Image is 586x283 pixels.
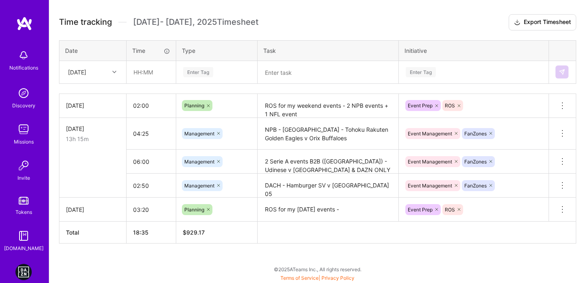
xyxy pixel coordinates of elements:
div: [DATE] [66,101,120,110]
img: teamwork [15,121,32,137]
div: Invite [17,174,30,182]
input: HH:MM [127,123,176,144]
textarea: NPB - [GEOGRAPHIC_DATA] - Tohoku Rakuten Golden Eagles v Orix Buffaloes [258,119,398,149]
span: [DATE] - [DATE] , 2025 Timesheet [133,17,258,27]
a: Terms of Service [280,275,319,281]
span: Event Management [408,131,452,137]
span: Planning [184,207,204,213]
span: ROS [445,102,455,109]
img: DAZN: Event Moderators for Israel Based Team [15,264,32,280]
div: Time [132,46,170,55]
span: Event Prep [408,207,433,213]
div: [DATE] [68,68,86,76]
th: 18:35 [127,222,176,244]
span: FanZones [464,183,487,189]
span: Planning [184,102,204,109]
input: HH:MM [127,199,176,220]
input: HH:MM [127,61,175,83]
th: Total [59,222,127,244]
span: Event Prep [408,102,433,109]
a: Privacy Policy [321,275,354,281]
a: DAZN: Event Moderators for Israel Based Team [13,264,34,280]
div: 13h 15m [66,135,120,143]
textarea: ROS for my weekend events - 2 NPB events + 1 NFL event [258,95,398,117]
textarea: DACH - Hamburger SV v [GEOGRAPHIC_DATA] 05 [258,174,398,197]
img: bell [15,47,32,63]
div: Enter Tag [406,66,436,78]
div: Tokens [15,208,32,216]
span: ROS [445,207,455,213]
div: Enter Tag [183,66,213,78]
span: Management [184,159,214,165]
img: discovery [15,85,32,101]
div: Initiative [405,46,543,55]
div: Notifications [9,63,38,72]
div: [DATE] [66,124,120,133]
div: Discovery [12,101,35,110]
div: © 2025 ATeams Inc., All rights reserved. [49,259,586,279]
span: FanZones [464,131,487,137]
input: HH:MM [127,95,176,116]
i: icon Download [514,18,520,27]
textarea: 2 Serie A events B2B ([GEOGRAPHIC_DATA]) - Udinese v [GEOGRAPHIC_DATA] & DAZN ONLY - Zona Serie A... [258,150,398,173]
span: $ 929.17 [183,229,205,236]
span: | [280,275,354,281]
span: FanZones [464,159,487,165]
i: icon Chevron [112,70,116,74]
th: Date [59,40,127,61]
span: Time tracking [59,17,112,27]
button: Export Timesheet [509,14,576,30]
div: [DATE] [66,205,120,214]
img: Invite [15,157,32,174]
img: logo [16,16,33,31]
span: Event Management [408,159,452,165]
img: guide book [15,228,32,244]
span: Management [184,131,214,137]
textarea: ROS for my [DATE] events - [258,198,398,221]
div: [DOMAIN_NAME] [4,244,44,253]
span: Management [184,183,214,189]
input: HH:MM [127,151,176,172]
div: Missions [14,137,34,146]
img: Submit [559,69,565,75]
th: Task [258,40,399,61]
th: Type [176,40,258,61]
span: Event Management [408,183,452,189]
input: HH:MM [127,175,176,196]
img: tokens [19,197,28,205]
